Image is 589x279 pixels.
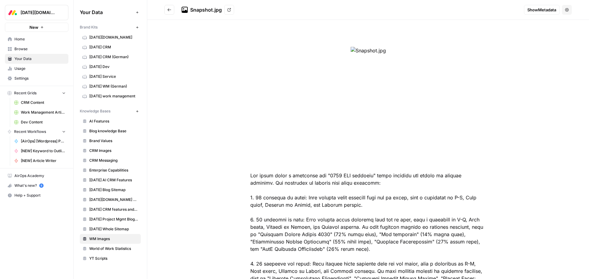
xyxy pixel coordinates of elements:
[14,193,66,198] span: Help + Support
[80,254,141,263] a: YT Scripts
[11,146,68,156] a: [NEW] Keyword to Outline
[14,66,66,71] span: Usage
[89,64,138,70] span: [DATE] Dev
[7,7,18,18] img: Monday.com Logo
[89,128,138,134] span: Blog knowledge Base
[89,93,138,99] span: [DATE] work management
[11,136,68,146] a: [AirOps] [Wordpress] Publish Cornerstone Post
[21,158,66,164] span: [NEW] Article Writer
[14,90,37,96] span: Recent Grids
[80,52,141,62] a: [DATE] CRM (German)
[89,35,138,40] span: [DATE][DOMAIN_NAME]
[21,148,66,154] span: [NEW] Keyword to Outline
[5,44,68,54] a: Browse
[89,138,138,144] span: Brand Values
[89,256,138,261] span: YT Scripts
[89,119,138,124] span: AI Features
[39,183,44,188] a: 5
[80,244,141,254] a: World of Work Statistics
[5,181,68,190] div: What's new?
[80,126,141,136] a: Blog knowledge Base
[5,89,68,98] button: Recent Grids
[80,175,141,185] a: [DATE] AI CRM Features
[21,119,66,125] span: Dev Content
[80,72,141,81] a: [DATE] Service
[14,173,66,179] span: AirOps Academy
[80,205,141,214] a: [DATE] CRM features and use cases
[21,138,66,144] span: [AirOps] [Wordpress] Publish Cornerstone Post
[89,246,138,251] span: World of Work Statistics
[164,5,174,15] button: Go back
[80,224,141,234] a: [DATE] Whole Sitemap
[80,25,98,30] span: Brand Kits
[80,234,141,244] a: WM Images
[29,24,38,30] span: New
[80,165,141,175] a: Enterprise Capabilities
[89,84,138,89] span: [DATE] WM (German)
[5,54,68,64] a: Your Data
[80,156,141,165] a: CRM Messaging
[89,74,138,79] span: [DATE] Service
[89,236,138,242] span: WM Images
[524,5,560,15] button: ShowMetadata
[5,190,68,200] button: Help + Support
[80,185,141,195] a: [DATE] Blog Sitemap
[5,181,68,190] button: What's new? 5
[21,100,66,105] span: CRM Content
[80,32,141,42] a: [DATE][DOMAIN_NAME]
[80,9,133,16] span: Your Data
[80,195,141,205] a: [DATE][DOMAIN_NAME] AI offering
[5,64,68,74] a: Usage
[89,226,138,232] span: [DATE] Whole Sitemap
[5,74,68,83] a: Settings
[89,158,138,163] span: CRM Messaging
[80,146,141,156] a: CRM Images
[11,98,68,107] a: CRM Content
[89,44,138,50] span: [DATE] CRM
[80,108,110,114] span: Knowledge Bases
[89,207,138,212] span: [DATE] CRM features and use cases
[5,23,68,32] button: New
[89,148,138,153] span: CRM Images
[80,91,141,101] a: [DATE] work management
[527,7,556,13] span: Show Metadata
[5,34,68,44] a: Home
[5,5,68,20] button: Workspace: Monday.com
[14,129,46,134] span: Recent Workflows
[80,81,141,91] a: [DATE] WM (German)
[5,127,68,136] button: Recent Workflows
[89,177,138,183] span: [DATE] AI CRM Features
[14,46,66,52] span: Browse
[80,116,141,126] a: AI Features
[190,6,222,13] div: Snapshot.jpg
[11,107,68,117] a: Work Management Article Grid
[40,184,42,187] text: 5
[5,171,68,181] a: AirOps Academy
[14,56,66,62] span: Your Data
[21,9,58,16] span: [DATE][DOMAIN_NAME]
[80,136,141,146] a: Brand Values
[80,214,141,224] a: [DATE] Project Mgmt Blog Sitemap
[21,110,66,115] span: Work Management Article Grid
[89,168,138,173] span: Enterprise Capabilities
[351,47,386,164] img: Snapshot.jpg
[89,197,138,202] span: [DATE][DOMAIN_NAME] AI offering
[89,217,138,222] span: [DATE] Project Mgmt Blog Sitemap
[11,117,68,127] a: Dev Content
[14,76,66,81] span: Settings
[89,54,138,60] span: [DATE] CRM (German)
[80,62,141,72] a: [DATE] Dev
[14,36,66,42] span: Home
[11,156,68,166] a: [NEW] Article Writer
[89,187,138,193] span: [DATE] Blog Sitemap
[80,42,141,52] a: [DATE] CRM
